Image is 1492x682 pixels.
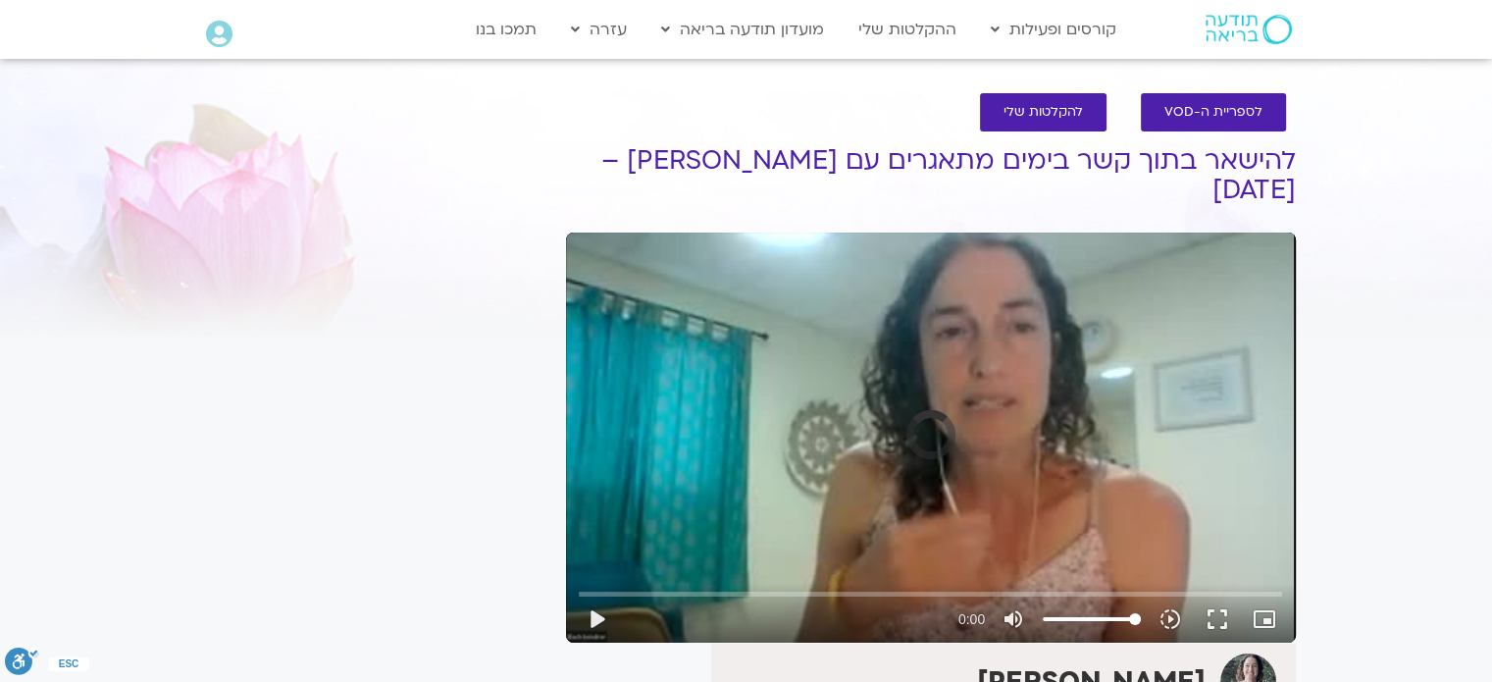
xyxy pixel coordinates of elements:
[466,11,546,48] a: תמכו בנו
[651,11,834,48] a: מועדון תודעה בריאה
[980,93,1106,131] a: להקלטות שלי
[1164,105,1262,120] span: לספריית ה-VOD
[1003,105,1083,120] span: להקלטות שלי
[981,11,1126,48] a: קורסים ופעילות
[566,146,1296,205] h1: להישאר בתוך קשר בימים מתאגרים עם [PERSON_NAME] – [DATE]
[849,11,966,48] a: ההקלטות שלי
[1206,15,1292,44] img: תודעה בריאה
[561,11,637,48] a: עזרה
[1141,93,1286,131] a: לספריית ה-VOD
